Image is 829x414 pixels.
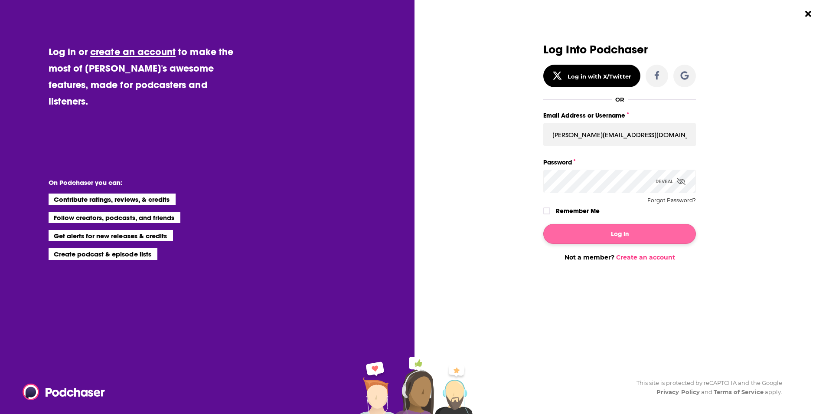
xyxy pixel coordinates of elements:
[543,253,696,261] div: Not a member?
[656,388,700,395] a: Privacy Policy
[49,230,173,241] li: Get alerts for new releases & credits
[90,46,176,58] a: create an account
[543,157,696,168] label: Password
[23,384,99,400] a: Podchaser - Follow, Share and Rate Podcasts
[556,205,600,217] label: Remember Me
[543,110,696,121] label: Email Address or Username
[656,170,685,193] div: Reveal
[49,194,176,205] li: Contribute ratings, reviews, & credits
[49,178,222,187] li: On Podchaser you can:
[568,73,631,80] div: Log in with X/Twitter
[543,224,696,244] button: Log In
[543,65,640,87] button: Log in with X/Twitter
[49,212,181,223] li: Follow creators, podcasts, and friends
[714,388,764,395] a: Terms of Service
[647,197,696,204] button: Forgot Password?
[616,253,675,261] a: Create an account
[615,96,624,103] div: OR
[630,378,782,397] div: This site is protected by reCAPTCHA and the Google and apply.
[543,123,696,146] input: Email Address or Username
[800,6,816,22] button: Close Button
[543,43,696,56] h3: Log Into Podchaser
[49,248,157,260] li: Create podcast & episode lists
[23,384,106,400] img: Podchaser - Follow, Share and Rate Podcasts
